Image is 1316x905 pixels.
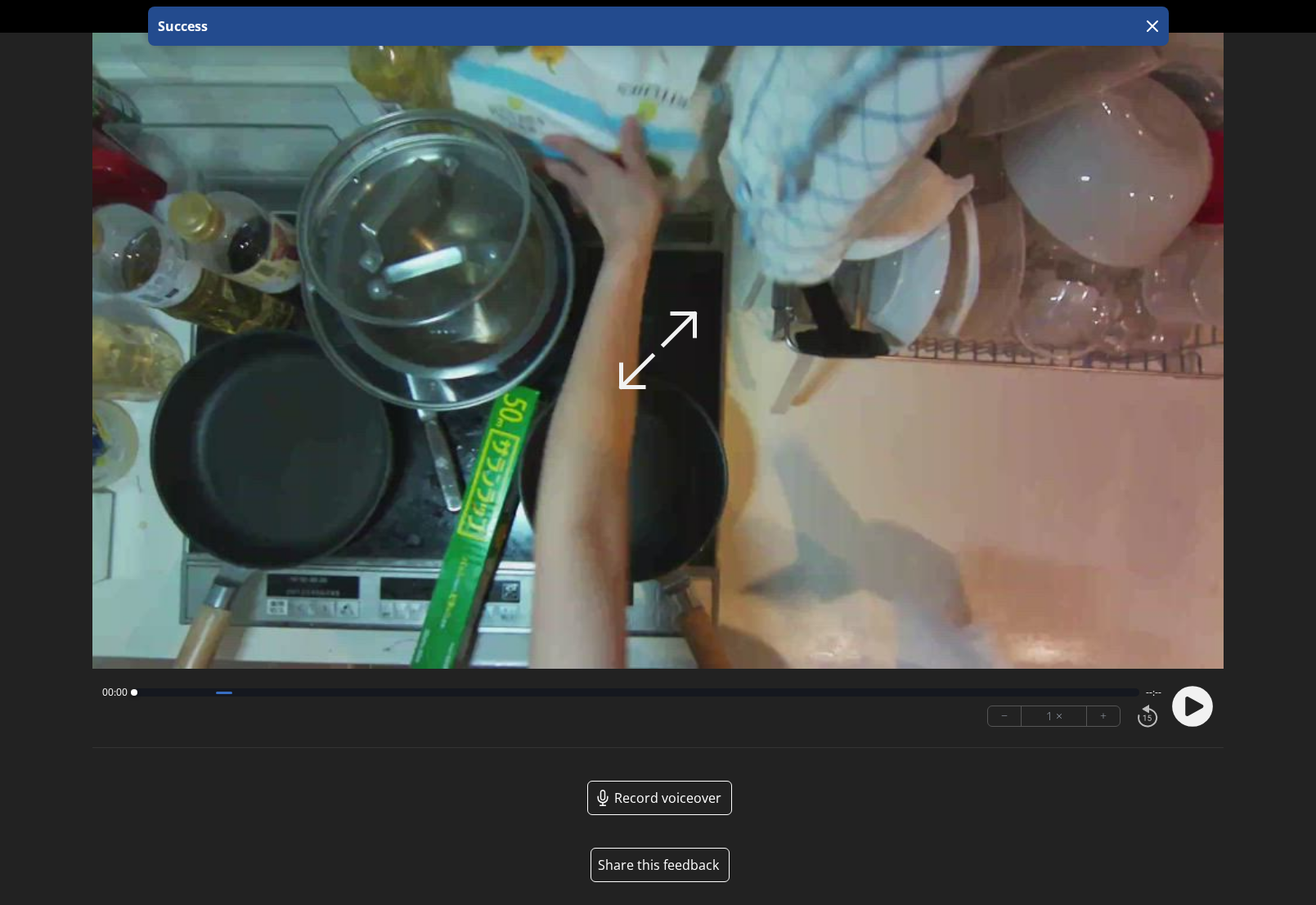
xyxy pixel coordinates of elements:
p: Success [155,16,208,36]
a: Record voiceover [587,781,732,815]
span: 00:00 [102,686,128,699]
button: − [988,706,1022,726]
button: + [1087,706,1120,726]
div: 1 × [1022,706,1087,726]
span: Record voiceover [614,788,721,808]
button: Share this feedback [591,848,730,882]
a: 00:00:00 [627,5,689,29]
span: --:-- [1146,686,1161,699]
